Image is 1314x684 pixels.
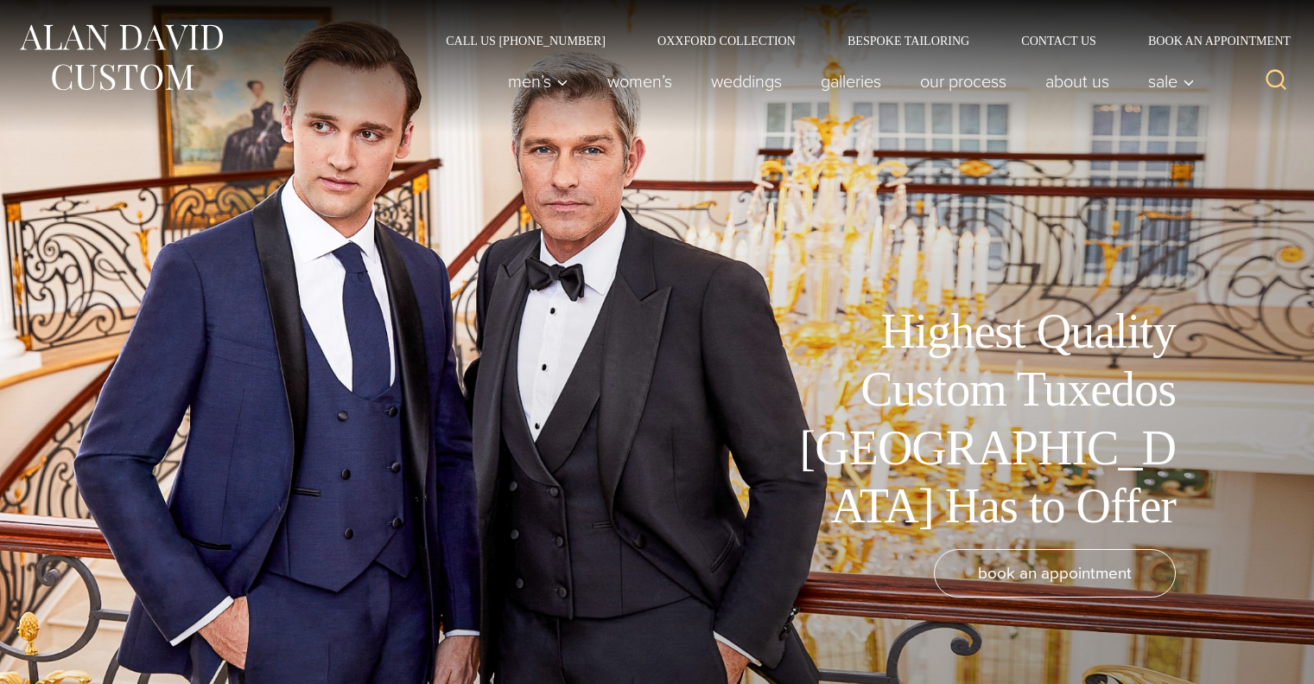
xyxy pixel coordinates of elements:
a: book an appointment [934,549,1176,598]
button: View Search Form [1255,61,1297,102]
a: Our Process [901,64,1026,99]
a: Galleries [802,64,901,99]
nav: Secondary Navigation [420,35,1297,47]
span: Men’s [508,73,568,90]
a: weddings [692,64,802,99]
a: Bespoke Tailoring [822,35,995,47]
a: Women’s [588,64,692,99]
h1: Highest Quality Custom Tuxedos [GEOGRAPHIC_DATA] Has to Offer [787,303,1176,535]
a: Contact Us [995,35,1122,47]
img: Alan David Custom [17,19,225,96]
span: Sale [1148,73,1195,90]
a: Book an Appointment [1122,35,1297,47]
a: Oxxford Collection [632,35,822,47]
span: book an appointment [978,560,1132,585]
a: About Us [1026,64,1129,99]
a: Call Us [PHONE_NUMBER] [420,35,632,47]
nav: Primary Navigation [489,64,1204,99]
